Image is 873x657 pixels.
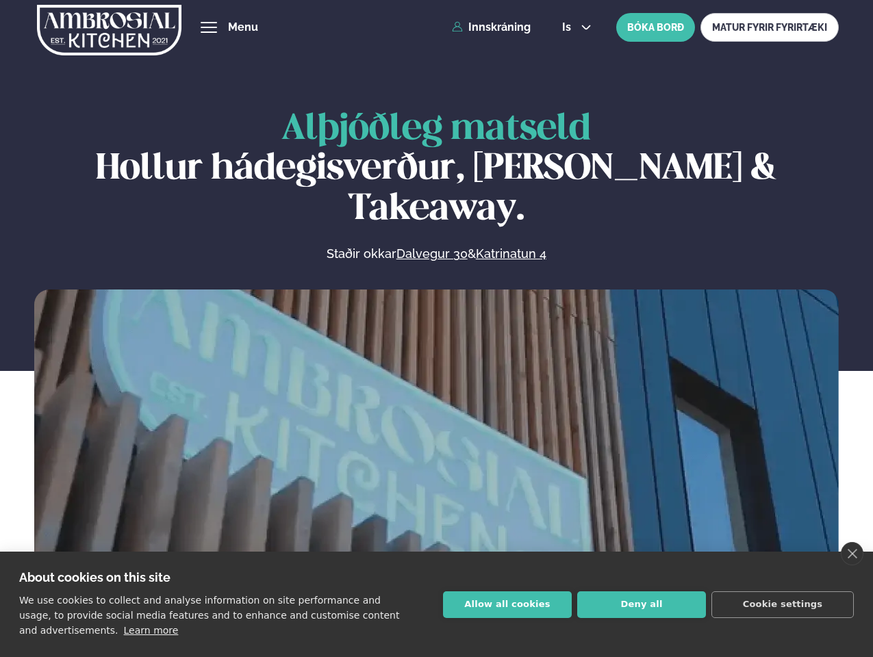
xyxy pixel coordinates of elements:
a: Dalvegur 30 [396,246,468,262]
p: Staðir okkar & [177,246,695,262]
span: Alþjóðleg matseld [281,112,591,146]
button: Cookie settings [711,591,854,618]
a: close [841,542,863,565]
h1: Hollur hádegisverður, [PERSON_NAME] & Takeaway. [34,109,839,229]
button: Allow all cookies [443,591,572,618]
span: is [562,22,575,33]
button: is [551,22,603,33]
a: Katrinatun 4 [476,246,546,262]
strong: About cookies on this site [19,570,170,584]
button: hamburger [201,19,217,36]
img: logo [37,2,181,58]
a: Learn more [124,625,179,636]
button: Deny all [577,591,706,618]
a: MATUR FYRIR FYRIRTÆKI [700,13,839,42]
p: We use cookies to collect and analyse information on site performance and usage, to provide socia... [19,595,399,636]
a: Innskráning [452,21,531,34]
button: BÓKA BORÐ [616,13,695,42]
